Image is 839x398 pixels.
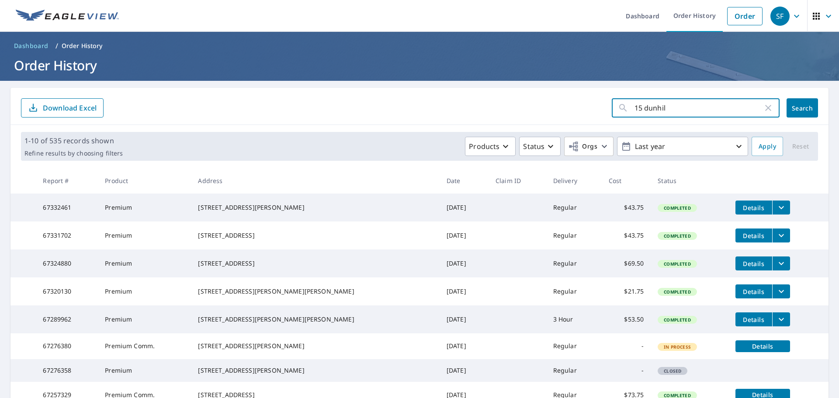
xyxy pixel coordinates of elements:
td: Premium [98,277,191,305]
span: Closed [659,368,686,374]
h1: Order History [10,56,829,74]
th: Status [651,168,728,194]
div: [STREET_ADDRESS][PERSON_NAME] [198,342,432,350]
button: filesDropdownBtn-67320130 [772,284,790,298]
td: $69.50 [602,249,651,277]
td: 67276380 [36,333,98,359]
td: 67331702 [36,221,98,249]
span: Completed [659,317,696,323]
td: Regular [546,194,602,221]
span: Details [741,342,785,350]
td: 3 Hour [546,305,602,333]
button: filesDropdownBtn-67324880 [772,256,790,270]
button: Download Excel [21,98,104,118]
td: Premium [98,359,191,382]
th: Delivery [546,168,602,194]
td: 67324880 [36,249,98,277]
button: Search [787,98,818,118]
button: detailsBtn-67324880 [735,256,772,270]
p: Products [469,141,499,152]
td: $43.75 [602,221,651,249]
div: [STREET_ADDRESS][PERSON_NAME][PERSON_NAME] [198,315,432,324]
td: Premium [98,194,191,221]
span: Details [741,232,767,240]
th: Date [440,168,489,194]
div: [STREET_ADDRESS] [198,259,432,268]
button: detailsBtn-67276380 [735,340,790,352]
span: In Process [659,344,696,350]
span: Details [741,260,767,268]
img: EV Logo [16,10,119,23]
div: SF [770,7,790,26]
button: filesDropdownBtn-67331702 [772,228,790,242]
button: detailsBtn-67331702 [735,228,772,242]
th: Product [98,168,191,194]
td: $43.75 [602,194,651,221]
th: Address [191,168,439,194]
span: Completed [659,261,696,267]
div: [STREET_ADDRESS][PERSON_NAME] [198,366,432,375]
button: detailsBtn-67320130 [735,284,772,298]
td: [DATE] [440,194,489,221]
input: Address, Report #, Claim ID, etc. [634,96,763,120]
button: Last year [617,137,748,156]
td: - [602,333,651,359]
td: [DATE] [440,221,489,249]
td: 67320130 [36,277,98,305]
button: Apply [752,137,783,156]
p: Download Excel [43,103,97,113]
p: Status [523,141,544,152]
p: Refine results by choosing filters [24,149,123,157]
td: $53.50 [602,305,651,333]
span: Details [741,287,767,296]
button: filesDropdownBtn-67332461 [772,201,790,215]
th: Cost [602,168,651,194]
span: Search [794,104,811,112]
span: Details [741,204,767,212]
nav: breadcrumb [10,39,829,53]
div: [STREET_ADDRESS] [198,231,432,240]
p: 1-10 of 535 records shown [24,135,123,146]
div: [STREET_ADDRESS][PERSON_NAME][PERSON_NAME] [198,287,432,296]
td: 67289962 [36,305,98,333]
span: Orgs [568,141,597,152]
td: [DATE] [440,277,489,305]
span: Apply [759,141,776,152]
span: Completed [659,289,696,295]
td: Regular [546,333,602,359]
span: Dashboard [14,42,49,50]
p: Order History [62,42,103,50]
td: Premium Comm. [98,333,191,359]
td: Regular [546,249,602,277]
button: detailsBtn-67289962 [735,312,772,326]
td: - [602,359,651,382]
td: Premium [98,249,191,277]
td: 67276358 [36,359,98,382]
button: Products [465,137,516,156]
td: 67332461 [36,194,98,221]
li: / [55,41,58,51]
th: Claim ID [489,168,546,194]
td: Regular [546,221,602,249]
button: filesDropdownBtn-67289962 [772,312,790,326]
button: Status [519,137,561,156]
td: [DATE] [440,249,489,277]
span: Completed [659,205,696,211]
p: Last year [631,139,734,154]
td: [DATE] [440,333,489,359]
td: Regular [546,359,602,382]
td: [DATE] [440,305,489,333]
span: Completed [659,233,696,239]
button: Orgs [564,137,614,156]
td: Premium [98,221,191,249]
td: [DATE] [440,359,489,382]
a: Dashboard [10,39,52,53]
button: detailsBtn-67332461 [735,201,772,215]
th: Report # [36,168,98,194]
td: Regular [546,277,602,305]
td: Premium [98,305,191,333]
div: [STREET_ADDRESS][PERSON_NAME] [198,203,432,212]
a: Order [727,7,763,25]
span: Details [741,315,767,324]
td: $21.75 [602,277,651,305]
